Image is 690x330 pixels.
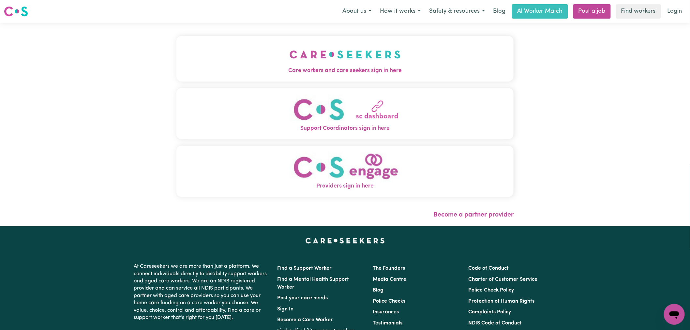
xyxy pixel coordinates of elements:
[176,36,514,82] button: Care workers and care seekers sign in here
[469,277,538,282] a: Charter of Customer Service
[573,4,611,19] a: Post a job
[664,4,686,19] a: Login
[373,309,399,315] a: Insurances
[176,88,514,139] button: Support Coordinators sign in here
[373,321,402,326] a: Testimonials
[512,4,568,19] a: AI Worker Match
[373,277,406,282] a: Media Centre
[4,6,28,17] img: Careseekers logo
[373,266,405,271] a: The Founders
[277,266,332,271] a: Find a Support Worker
[469,321,522,326] a: NDIS Code of Conduct
[176,146,514,197] button: Providers sign in here
[373,288,383,293] a: Blog
[338,5,376,18] button: About us
[425,5,489,18] button: Safety & resources
[277,317,333,322] a: Become a Care Worker
[176,124,514,133] span: Support Coordinators sign in here
[4,4,28,19] a: Careseekers logo
[469,309,511,315] a: Complaints Policy
[176,182,514,190] span: Providers sign in here
[277,295,328,301] a: Post your care needs
[469,288,514,293] a: Police Check Policy
[176,67,514,75] span: Care workers and care seekers sign in here
[306,238,385,243] a: Careseekers home page
[469,299,535,304] a: Protection of Human Rights
[433,212,514,218] a: Become a partner provider
[376,5,425,18] button: How it works
[134,260,269,324] p: At Careseekers we are more than just a platform. We connect individuals directly to disability su...
[277,277,349,290] a: Find a Mental Health Support Worker
[616,4,661,19] a: Find workers
[664,304,685,325] iframe: Button to launch messaging window
[373,299,405,304] a: Police Checks
[277,307,293,312] a: Sign In
[469,266,509,271] a: Code of Conduct
[489,4,509,19] a: Blog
